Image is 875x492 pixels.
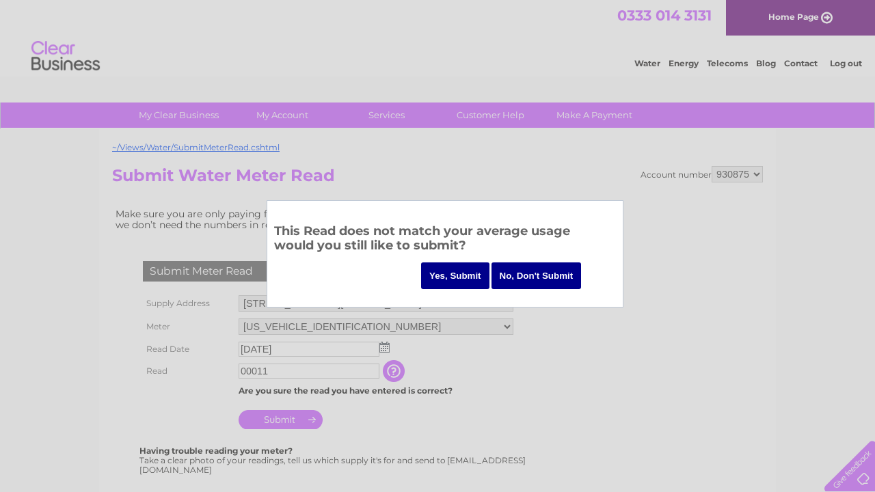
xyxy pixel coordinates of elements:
[116,8,762,66] div: Clear Business is a trading name of Verastar Limited (registered in [GEOGRAPHIC_DATA] No. 3667643...
[784,58,818,68] a: Contact
[634,58,660,68] a: Water
[830,58,862,68] a: Log out
[707,58,748,68] a: Telecoms
[492,262,582,289] input: No, Don't Submit
[756,58,776,68] a: Blog
[31,36,100,77] img: logo.png
[669,58,699,68] a: Energy
[274,221,616,259] h3: This Read does not match your average usage would you still like to submit?
[617,7,712,24] a: 0333 014 3131
[421,262,489,289] input: Yes, Submit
